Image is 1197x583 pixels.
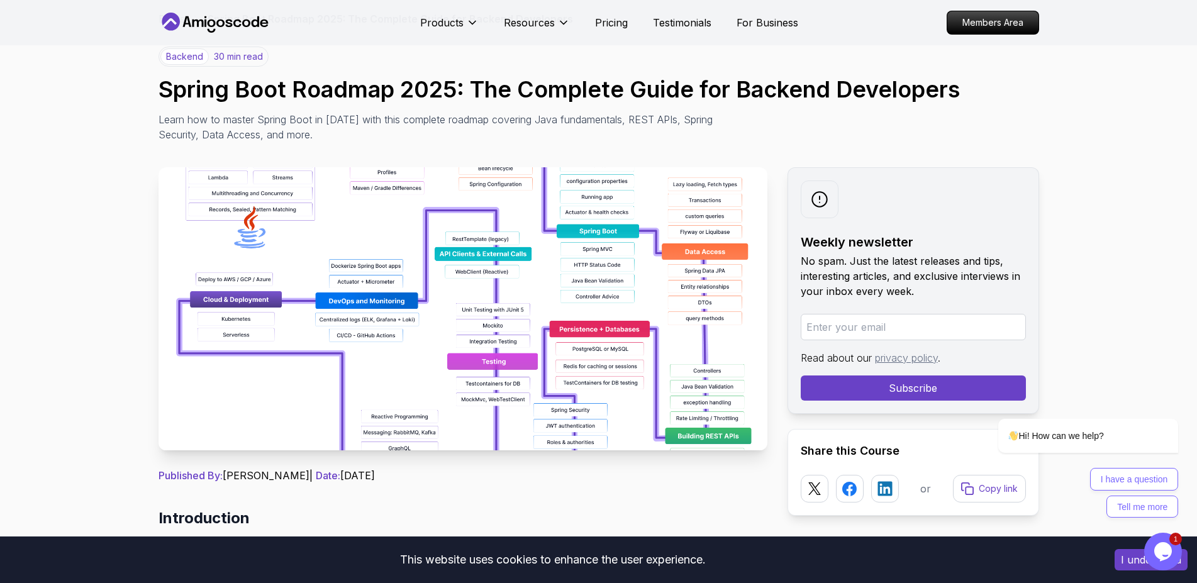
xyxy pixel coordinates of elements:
[159,112,722,142] p: Learn how to master Spring Boot in [DATE] with this complete roadmap covering Java fundamentals, ...
[595,15,628,30] a: Pricing
[875,352,938,364] a: privacy policy
[159,508,767,528] h2: Introduction
[737,15,798,30] a: For Business
[920,481,931,496] p: or
[420,15,464,30] p: Products
[1144,533,1184,570] iframe: chat widget
[801,314,1026,340] input: Enter your email
[159,469,223,482] span: Published By:
[159,77,1039,102] h1: Spring Boot Roadmap 2025: The Complete Guide for Backend Developers
[653,15,711,30] a: Testimonials
[801,375,1026,401] button: Subscribe
[504,15,570,40] button: Resources
[801,350,1026,365] p: Read about our .
[801,442,1026,460] h2: Share this Course
[9,546,1096,574] div: This website uses cookies to enhance the user experience.
[159,167,767,450] img: Spring Boot Roadmap 2025: The Complete Guide for Backend Developers thumbnail
[958,319,1184,526] iframe: chat widget
[159,468,767,483] p: [PERSON_NAME] | [DATE]
[1115,549,1188,570] button: Accept cookies
[214,50,263,63] p: 30 min read
[953,475,1026,502] button: Copy link
[420,15,479,40] button: Products
[160,48,209,65] p: backend
[947,11,1039,35] a: Members Area
[504,15,555,30] p: Resources
[801,233,1026,251] h2: Weekly newsletter
[947,11,1038,34] p: Members Area
[801,253,1026,299] p: No spam. Just the latest releases and tips, interesting articles, and exclusive interviews in you...
[316,469,340,482] span: Date:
